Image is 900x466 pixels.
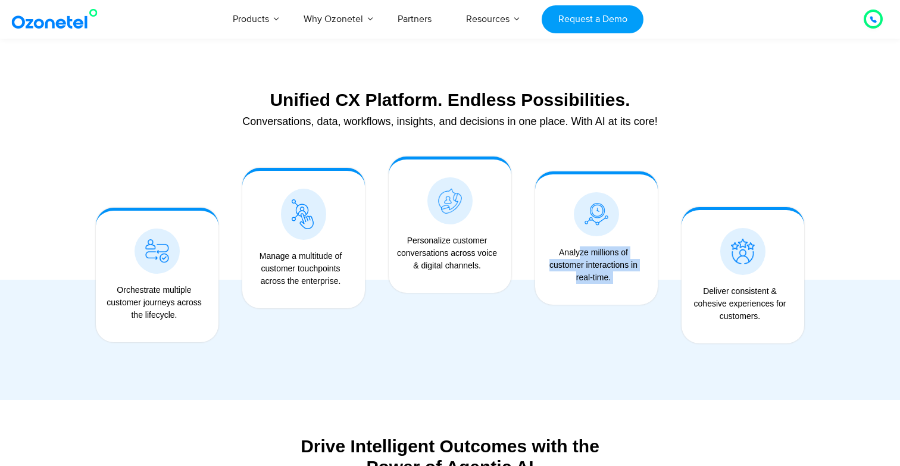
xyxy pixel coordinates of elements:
[102,284,207,321] div: Orchestrate multiple customer journeys across the lifecycle.
[687,285,792,323] div: Deliver consistent & cohesive experiences for customers.
[248,250,353,287] div: Manage a multitude of customer touchpoints across the enterprise.
[541,246,646,284] div: Analyze millions of customer interactions in real-time.
[542,5,643,33] a: Request a Demo
[395,234,499,272] div: Personalize customer conversations across voice & digital channels.
[90,89,810,110] div: Unified CX Platform. Endless Possibilities.
[90,116,810,127] div: Conversations, data, workflows, insights, and decisions in one place. With AI at its core!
